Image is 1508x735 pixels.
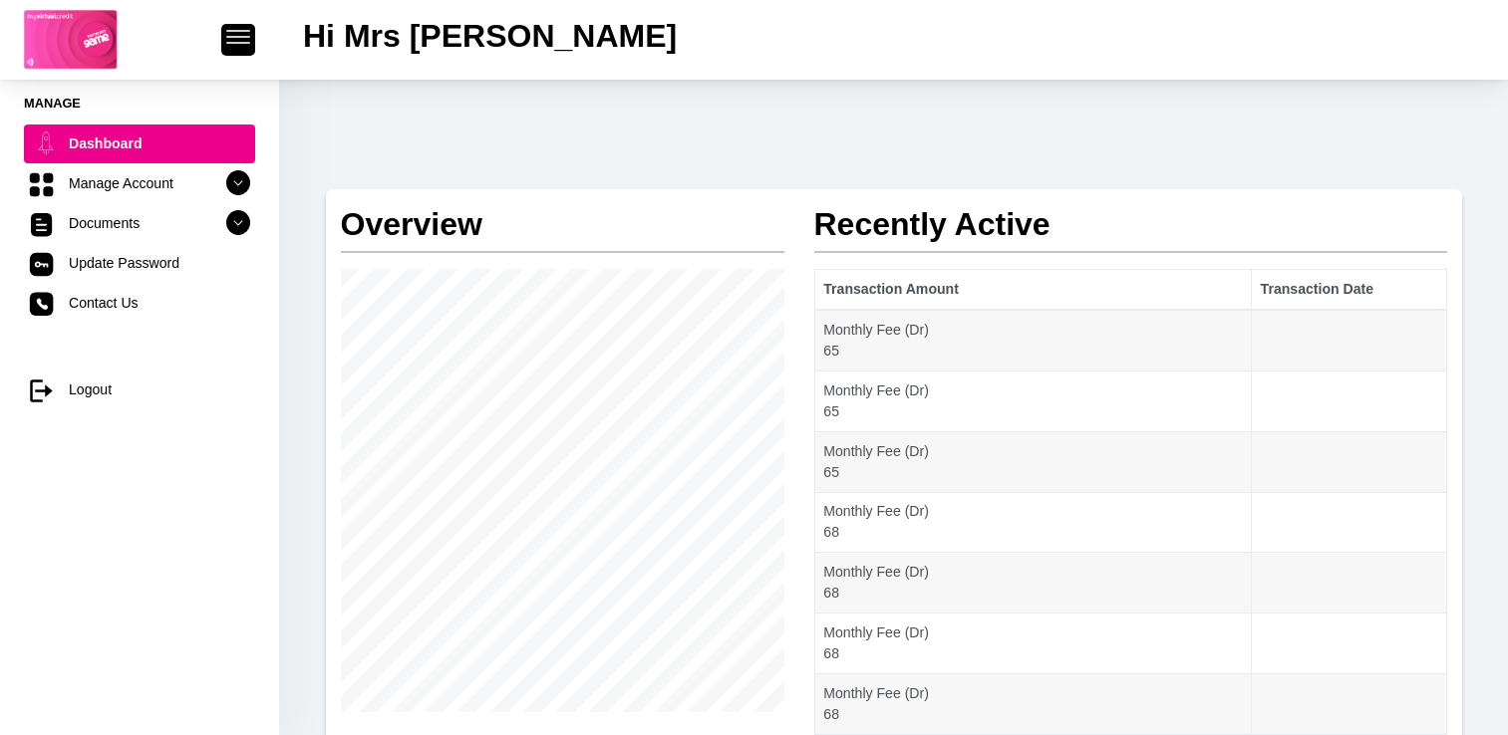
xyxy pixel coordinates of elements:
[24,370,255,408] a: Logout
[814,370,1251,431] td: Monthly Fee (Dr) 65
[814,613,1251,674] td: Monthly Fee (Dr) 68
[24,204,255,242] a: Documents
[1251,270,1446,310] th: Transaction Date
[814,270,1251,310] th: Transaction Amount
[341,189,784,243] h2: Overview
[814,431,1251,492] td: Monthly Fee (Dr) 65
[24,124,255,162] a: Dashboard
[303,17,677,55] h2: Hi Mrs [PERSON_NAME]
[814,492,1251,553] td: Monthly Fee (Dr) 68
[24,244,255,282] a: Update Password
[24,284,255,322] a: Contact Us
[814,673,1251,734] td: Monthly Fee (Dr) 68
[814,310,1251,370] td: Monthly Fee (Dr) 65
[814,189,1447,243] h2: Recently Active
[24,164,255,202] a: Manage Account
[814,553,1251,613] td: Monthly Fee (Dr) 68
[24,94,255,113] li: Manage
[24,10,118,70] img: logo-game.png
